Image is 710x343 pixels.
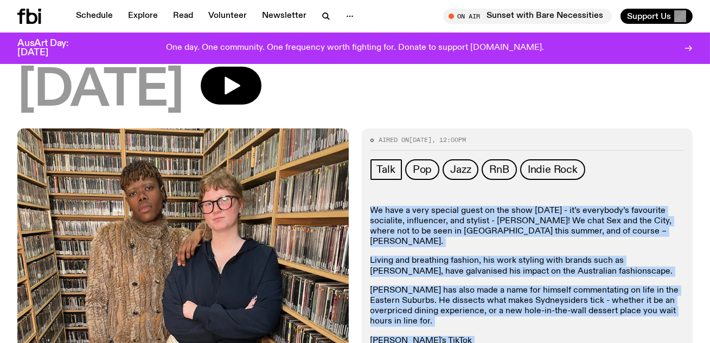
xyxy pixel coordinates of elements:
[202,9,253,24] a: Volunteer
[528,164,578,176] span: Indie Rock
[121,9,164,24] a: Explore
[167,9,200,24] a: Read
[255,9,313,24] a: Newsletter
[370,286,685,327] p: [PERSON_NAME] has also made a name for himself commentating on life in the Eastern Suburbs. He di...
[443,159,478,180] a: Jazz
[621,9,693,24] button: Support Us
[520,159,585,180] a: Indie Rock
[450,164,471,176] span: Jazz
[405,159,439,180] a: Pop
[379,135,410,144] span: Aired on
[370,159,402,180] a: Talk
[377,164,395,176] span: Talk
[370,206,685,248] p: We have a very special guest on the show [DATE] - it’s everybody’s favourite socialite, influence...
[627,11,671,21] span: Support Us
[166,43,544,53] p: One day. One community. One frequency worth fighting for. Donate to support [DOMAIN_NAME].
[489,164,509,176] span: RnB
[443,9,612,24] button: On AirSunset with Bare Necessities
[17,39,87,57] h3: AusArt Day: [DATE]
[432,135,466,144] span: , 12:00pm
[482,159,516,180] a: RnB
[410,135,432,144] span: [DATE]
[17,67,183,115] span: [DATE]
[69,9,119,24] a: Schedule
[370,256,685,276] p: Living and breathing fashion, his work styling with brands such as [PERSON_NAME], have galvanised...
[413,164,432,176] span: Pop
